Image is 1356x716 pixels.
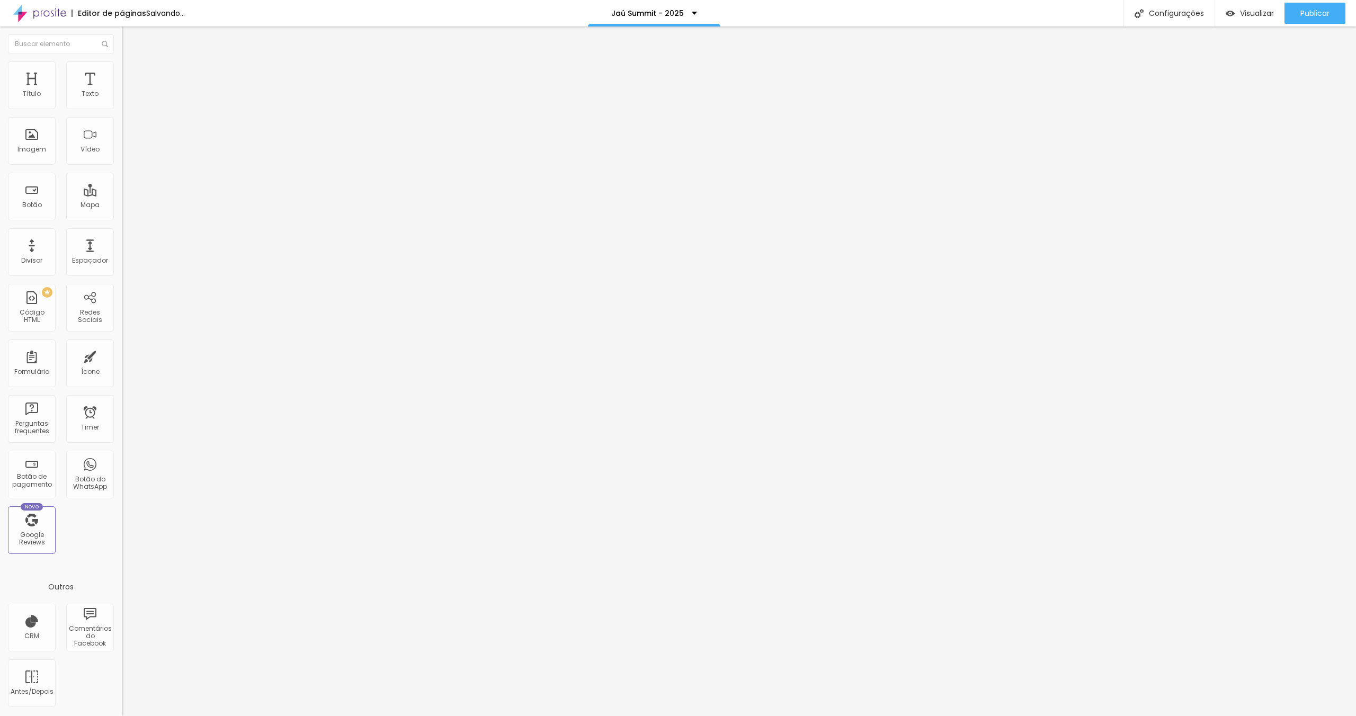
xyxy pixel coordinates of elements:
div: Botão de pagamento [11,473,52,488]
div: CRM [24,632,39,640]
iframe: Editor [122,26,1356,716]
div: Salvando... [146,10,185,17]
div: Ícone [81,368,100,375]
img: Icone [102,41,108,47]
div: Botão do WhatsApp [69,476,111,491]
div: Mapa [81,201,100,209]
div: Espaçador [72,257,108,264]
div: Título [23,90,41,97]
div: Novo [21,503,43,511]
div: Editor de páginas [72,10,146,17]
div: Código HTML [11,309,52,324]
div: Texto [82,90,99,97]
div: Redes Sociais [69,309,111,324]
div: Antes/Depois [11,688,52,695]
div: Timer [81,424,99,431]
div: Perguntas frequentes [11,420,52,435]
div: Vídeo [81,146,100,153]
img: Icone [1135,9,1144,18]
div: Divisor [21,257,42,264]
div: Botão [22,201,42,209]
div: Imagem [17,146,46,153]
button: Publicar [1284,3,1345,24]
img: view-1.svg [1226,9,1235,18]
span: Publicar [1300,9,1330,17]
input: Buscar elemento [8,34,114,53]
button: Visualizar [1215,3,1284,24]
div: Google Reviews [11,531,52,547]
div: Formulário [14,368,49,375]
p: Jaú Summit - 2025 [611,10,684,17]
span: Visualizar [1240,9,1274,17]
div: Comentários do Facebook [69,625,111,648]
